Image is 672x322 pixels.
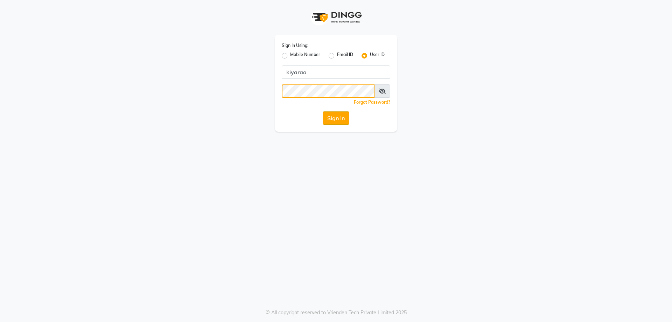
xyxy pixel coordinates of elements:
input: Username [282,66,390,79]
button: Sign In [323,111,349,125]
img: logo1.svg [308,7,364,28]
label: User ID [370,52,385,60]
a: Forgot Password? [354,100,390,105]
input: Username [282,84,374,98]
label: Email ID [337,52,353,60]
label: Mobile Number [290,52,320,60]
label: Sign In Using: [282,42,308,49]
